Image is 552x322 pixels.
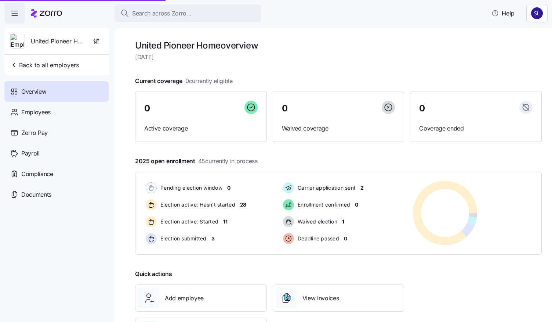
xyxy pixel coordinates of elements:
span: Overview [21,87,46,96]
button: Back to all employers [7,58,82,72]
span: Help [491,9,515,18]
button: Help [486,6,520,21]
a: Compliance [4,164,109,184]
span: 1 [342,218,344,225]
a: Payroll [4,143,109,164]
span: 11 [223,218,227,225]
span: [DATE] [135,53,542,62]
span: Search across Zorro... [132,9,192,18]
span: 0 [419,104,425,113]
img: Employer logo [11,34,25,49]
span: Current coverage [135,76,233,86]
a: Overview [4,81,109,102]
a: Documents [4,184,109,205]
span: Payroll [21,149,40,158]
span: United Pioneer Home [31,37,84,46]
span: Documents [21,190,51,199]
span: Election submitted [158,235,207,242]
span: Add employee [165,294,204,303]
span: Back to all employers [10,61,79,69]
span: 0 [227,184,230,192]
span: Election active: Hasn't started [158,201,235,208]
span: 2 [360,184,364,192]
span: 3 [211,235,215,242]
span: Compliance [21,169,53,179]
h1: United Pioneer Home overview [135,40,542,51]
span: Waived coverage [282,124,395,133]
span: Election active: Started [158,218,218,225]
span: Carrier application sent [295,184,356,192]
span: Pending election window [158,184,222,192]
span: 45 currently in process [198,157,258,166]
span: Waived election [295,218,337,225]
span: 0 [144,104,150,113]
span: Deadline passed [295,235,339,242]
span: Coverage ended [419,124,533,133]
span: Active coverage [144,124,258,133]
span: Quick actions [135,269,172,279]
span: 2025 open enrollment [135,157,258,166]
span: 28 [240,201,246,208]
a: Employees [4,102,109,122]
span: Enrollment confirmed [295,201,350,208]
span: View invoices [302,294,339,303]
span: 0 [344,235,347,242]
span: Zorro Pay [21,128,48,137]
span: 0 [355,201,358,208]
a: Zorro Pay [4,122,109,143]
button: Search across Zorro... [115,4,261,22]
span: 0 [282,104,288,113]
span: Employees [21,108,51,117]
img: 9541d6806b9e2684641ca7bfe3afc45a [531,7,543,19]
span: 0 currently eligible [185,76,233,86]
